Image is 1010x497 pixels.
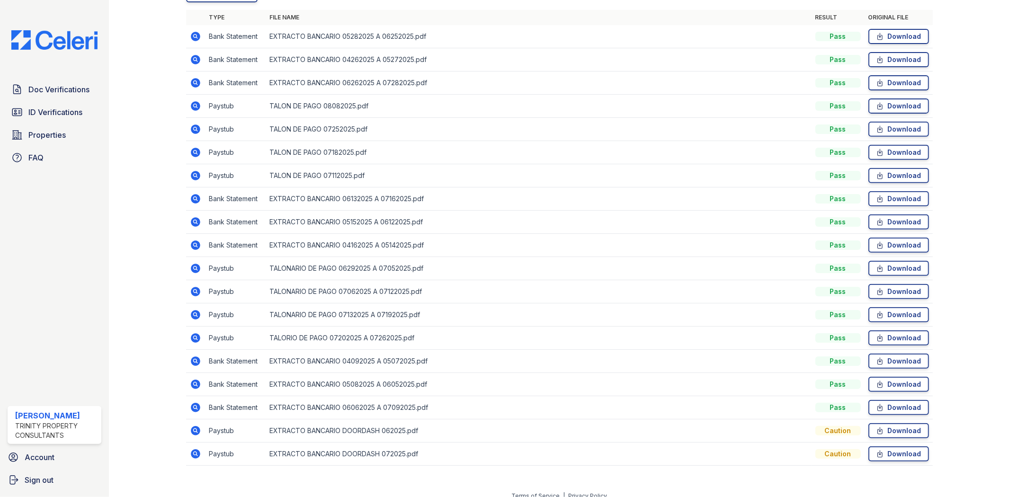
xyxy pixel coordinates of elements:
[266,234,811,257] td: EXTRACTO BANCARIO 04162025 A 05142025.pdf
[205,396,266,419] td: Bank Statement
[815,426,861,435] div: Caution
[815,124,861,134] div: Pass
[15,410,98,421] div: [PERSON_NAME]
[205,211,266,234] td: Bank Statement
[815,194,861,204] div: Pass
[868,423,929,438] a: Download
[868,238,929,253] a: Download
[266,373,811,396] td: EXTRACTO BANCARIO 05082025 A 06052025.pdf
[205,118,266,141] td: Paystub
[266,141,811,164] td: TALON DE PAGO 07182025.pdf
[266,396,811,419] td: EXTRACTO BANCARIO 06062025 A 07092025.pdf
[868,191,929,206] a: Download
[205,141,266,164] td: Paystub
[868,214,929,230] a: Download
[868,307,929,322] a: Download
[266,95,811,118] td: TALON DE PAGO 08082025.pdf
[815,217,861,227] div: Pass
[8,80,101,99] a: Doc Verifications
[266,303,811,327] td: TALONARIO DE PAGO 07132025 A 07192025.pdf
[868,284,929,299] a: Download
[815,356,861,366] div: Pass
[266,118,811,141] td: TALON DE PAGO 07252025.pdf
[868,122,929,137] a: Download
[205,71,266,95] td: Bank Statement
[4,448,105,467] a: Account
[266,25,811,48] td: EXTRACTO BANCARIO 05282025 A 06252025.pdf
[868,330,929,346] a: Download
[205,25,266,48] td: Bank Statement
[868,52,929,67] a: Download
[266,350,811,373] td: EXTRACTO BANCARIO 04092025 A 05072025.pdf
[815,55,861,64] div: Pass
[4,470,105,489] a: Sign out
[28,129,66,141] span: Properties
[865,10,933,25] th: Original file
[266,257,811,280] td: TALONARIO DE PAGO 06292025 A 07052025.pdf
[205,95,266,118] td: Paystub
[28,106,82,118] span: ID Verifications
[266,187,811,211] td: EXTRACTO BANCARIO 06132025 A 07162025.pdf
[868,261,929,276] a: Download
[15,421,98,440] div: Trinity Property Consultants
[4,30,105,50] img: CE_Logo_Blue-a8612792a0a2168367f1c8372b55b34899dd931a85d93a1a3d3e32e68fde9ad4.png
[205,48,266,71] td: Bank Statement
[815,449,861,459] div: Caution
[205,303,266,327] td: Paystub
[205,443,266,466] td: Paystub
[868,29,929,44] a: Download
[205,257,266,280] td: Paystub
[205,234,266,257] td: Bank Statement
[868,377,929,392] a: Download
[8,103,101,122] a: ID Verifications
[205,280,266,303] td: Paystub
[815,240,861,250] div: Pass
[205,327,266,350] td: Paystub
[266,211,811,234] td: EXTRACTO BANCARIO 05152025 A 06122025.pdf
[868,400,929,415] a: Download
[266,443,811,466] td: EXTRACTO BANCARIO DOORDASH 072025.pdf
[815,310,861,319] div: Pass
[868,145,929,160] a: Download
[205,187,266,211] td: Bank Statement
[205,419,266,443] td: Paystub
[205,10,266,25] th: Type
[868,168,929,183] a: Download
[868,446,929,461] a: Download
[815,78,861,88] div: Pass
[205,373,266,396] td: Bank Statement
[815,171,861,180] div: Pass
[205,164,266,187] td: Paystub
[8,148,101,167] a: FAQ
[812,10,865,25] th: Result
[815,148,861,157] div: Pass
[868,98,929,114] a: Download
[815,403,861,412] div: Pass
[815,333,861,343] div: Pass
[266,48,811,71] td: EXTRACTO BANCARIO 04262025 A 05272025.pdf
[815,380,861,389] div: Pass
[25,474,54,486] span: Sign out
[815,101,861,111] div: Pass
[266,10,811,25] th: File name
[28,152,44,163] span: FAQ
[815,287,861,296] div: Pass
[205,350,266,373] td: Bank Statement
[8,125,101,144] a: Properties
[266,280,811,303] td: TALONARIO DE PAGO 07062025 A 07122025.pdf
[868,75,929,90] a: Download
[815,32,861,41] div: Pass
[25,452,54,463] span: Account
[868,354,929,369] a: Download
[266,327,811,350] td: TALORIO DE PAGO 07202025 A 07262025.pdf
[815,264,861,273] div: Pass
[266,419,811,443] td: EXTRACTO BANCARIO DOORDASH 062025.pdf
[266,71,811,95] td: EXTRACTO BANCARIO 06262025 A 07282025.pdf
[28,84,89,95] span: Doc Verifications
[266,164,811,187] td: TALON DE PAGO 07112025.pdf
